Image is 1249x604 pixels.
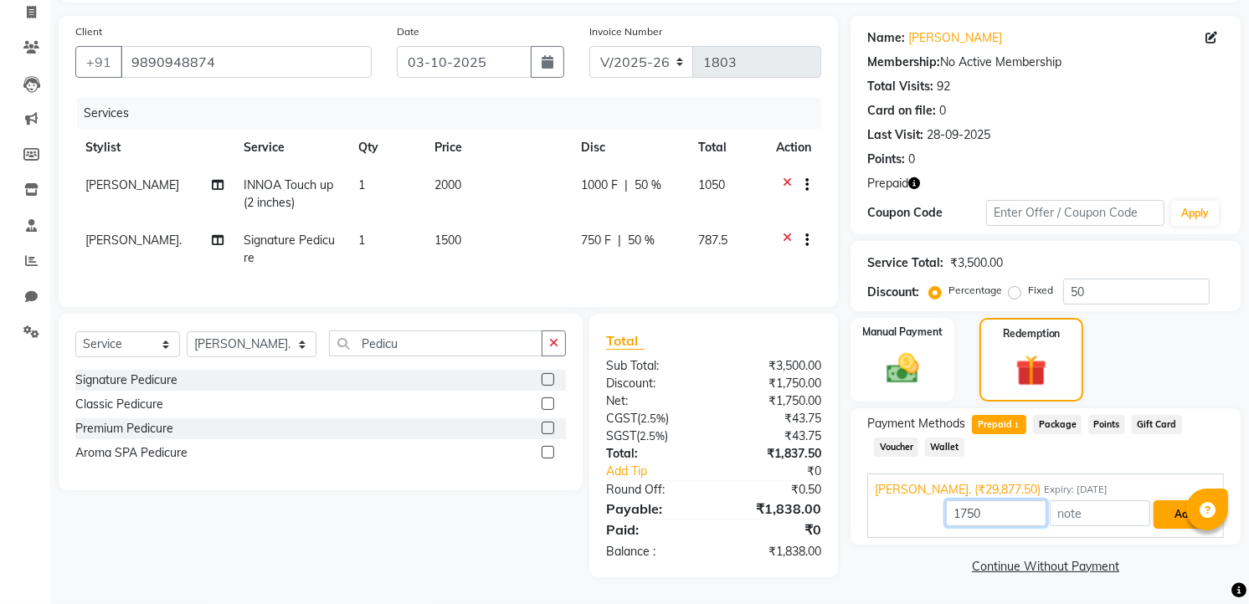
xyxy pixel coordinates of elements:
[75,371,177,389] div: Signature Pedicure
[875,481,1041,499] span: [PERSON_NAME]. (₹29,877.50)
[876,350,929,387] img: _cash.svg
[594,375,714,392] div: Discount:
[1003,326,1061,341] label: Redemption
[908,151,915,168] div: 0
[867,54,1224,71] div: No Active Membership
[1171,201,1219,226] button: Apply
[948,283,1002,298] label: Percentage
[714,392,835,410] div: ₹1,750.00
[581,177,618,194] span: 1000 F
[950,254,1003,272] div: ₹3,500.00
[862,325,943,340] label: Manual Payment
[424,129,571,166] th: Price
[618,232,621,249] span: |
[589,24,662,39] label: Invoice Number
[854,558,1237,576] a: Continue Without Payment
[867,54,940,71] div: Membership:
[939,102,946,120] div: 0
[714,357,835,375] div: ₹3,500.00
[594,357,714,375] div: Sub Total:
[594,427,714,445] div: ( )
[925,438,964,457] span: Wallet
[624,177,628,194] span: |
[714,499,835,519] div: ₹1,838.00
[698,233,727,248] span: 787.5
[766,129,821,166] th: Action
[867,78,933,95] div: Total Visits:
[698,177,725,192] span: 1050
[75,46,122,78] button: +91
[434,233,461,248] span: 1500
[594,410,714,427] div: ( )
[594,463,734,480] a: Add Tip
[874,438,918,457] span: Voucher
[1050,500,1150,526] input: note
[594,499,714,519] div: Payable:
[688,129,766,166] th: Total
[1006,351,1056,390] img: _gift.svg
[1132,415,1182,434] span: Gift Card
[867,126,923,144] div: Last Visit:
[1154,500,1215,529] button: Add
[1028,283,1053,298] label: Fixed
[635,177,661,194] span: 50 %
[1044,483,1108,497] span: Expiry: [DATE]
[867,415,965,433] span: Payment Methods
[734,463,835,480] div: ₹0
[594,520,714,540] div: Paid:
[714,520,835,540] div: ₹0
[358,177,365,192] span: 1
[946,500,1046,526] input: Amount
[640,412,666,425] span: 2.5%
[714,543,835,560] div: ₹1,838.00
[867,284,919,301] div: Discount:
[714,410,835,427] div: ₹43.75
[714,481,835,499] div: ₹0.50
[434,177,461,192] span: 2000
[937,78,950,95] div: 92
[628,232,655,249] span: 50 %
[867,204,986,222] div: Coupon Code
[606,411,637,426] span: CGST
[867,29,905,47] div: Name:
[244,177,333,210] span: INNOA Touch up(2 inches)
[927,126,990,144] div: 28-09-2025
[358,233,365,248] span: 1
[75,396,163,413] div: Classic Pedicure
[75,420,173,438] div: Premium Pedicure
[867,254,943,272] div: Service Total:
[606,428,636,443] span: SGST
[594,392,714,410] div: Net:
[75,24,102,39] label: Client
[867,151,905,168] div: Points:
[714,427,835,445] div: ₹43.75
[908,29,1002,47] a: [PERSON_NAME]
[594,481,714,499] div: Round Off:
[85,233,182,248] span: [PERSON_NAME].
[1088,415,1125,434] span: Points
[594,445,714,463] div: Total:
[1012,421,1021,431] span: 1
[986,200,1164,226] input: Enter Offer / Coupon Code
[348,129,424,166] th: Qty
[77,98,834,129] div: Services
[581,232,611,249] span: 750 F
[606,332,645,350] span: Total
[714,375,835,392] div: ₹1,750.00
[329,330,542,356] input: Search or Scan
[867,175,908,192] span: Prepaid
[594,543,714,560] div: Balance :
[75,444,188,462] div: Aroma SPA Pedicure
[1033,415,1082,434] span: Package
[234,129,348,166] th: Service
[85,177,179,192] span: [PERSON_NAME]
[972,415,1026,434] span: Prepaid
[867,102,936,120] div: Card on file:
[244,233,335,265] span: Signature Pedicure
[75,129,234,166] th: Stylist
[640,429,665,443] span: 2.5%
[571,129,688,166] th: Disc
[714,445,835,463] div: ₹1,837.50
[397,24,419,39] label: Date
[121,46,372,78] input: Search by Name/Mobile/Email/Code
